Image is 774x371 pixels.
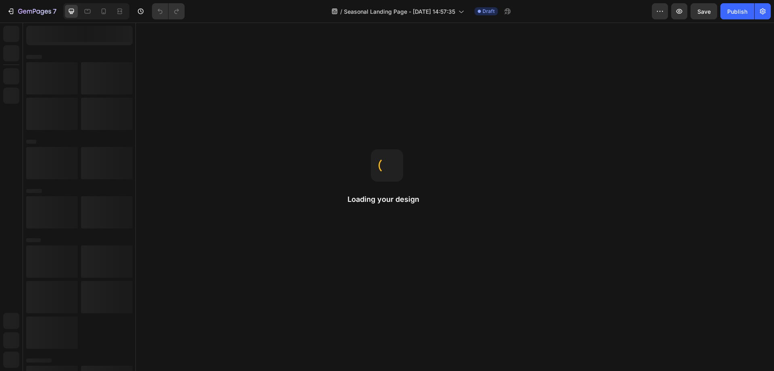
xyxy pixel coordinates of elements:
[697,8,711,15] span: Save
[720,3,754,19] button: Publish
[340,7,342,16] span: /
[53,6,56,16] p: 7
[483,8,495,15] span: Draft
[727,7,747,16] div: Publish
[691,3,717,19] button: Save
[3,3,60,19] button: 7
[347,195,427,204] h2: Loading your design
[152,3,185,19] div: Undo/Redo
[344,7,455,16] span: Seasonal Landing Page - [DATE] 14:57:35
